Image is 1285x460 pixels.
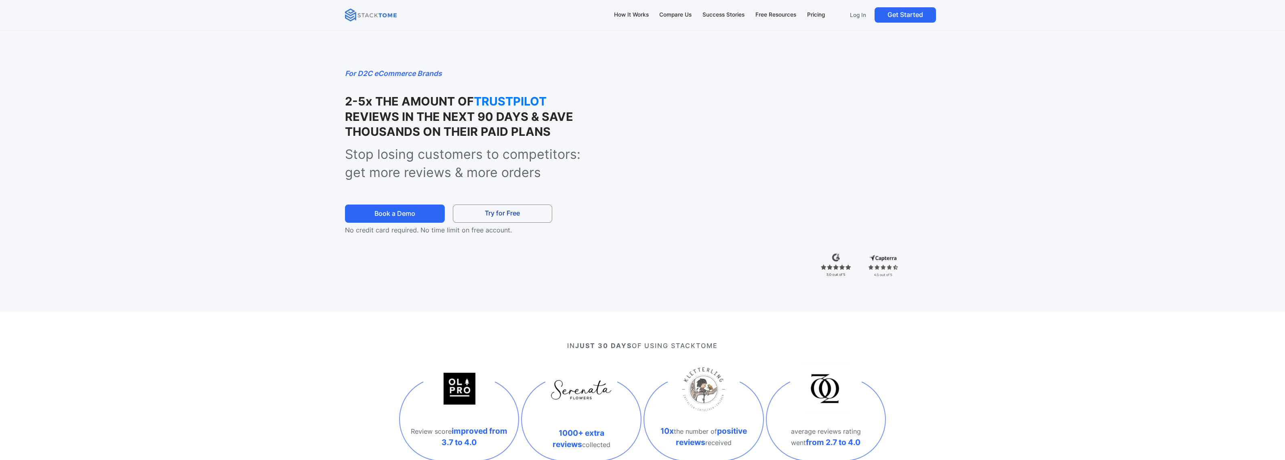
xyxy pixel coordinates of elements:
[345,110,573,139] strong: REVIEWS IN THE NEXT 90 DAYS & SAVE THOUSANDS ON THEIR PAID PLANS
[656,6,696,23] a: Compare Us
[553,428,604,449] strong: 1000+ extra reviews
[442,426,507,447] strong: improved from 3.7 to 4.0
[423,354,495,426] img: olpro logo
[676,426,747,447] strong: positive reviews
[453,205,552,223] a: Try for Free
[660,426,674,436] strong: 10x
[530,428,633,450] p: collected
[668,354,739,426] img: Kletterling Holzspielzeug logo
[803,6,829,23] a: Pricing
[345,225,566,235] p: No credit card required. No time limit on free account.
[751,6,800,23] a: Free Resources
[545,356,617,428] img: serenata logo
[659,11,692,19] div: Compare Us
[875,7,936,23] a: Get Started
[790,354,862,426] img: god save queens logo
[345,146,601,182] p: Stop losing customers to competitors: get more reviews & more orders
[408,426,511,448] p: Review score
[614,11,649,19] div: How It Works
[775,426,877,448] p: average reviews rating went
[618,68,940,249] iframe: StackTome- product_demo 07.24 - 1.3x speed (1080p)
[345,69,442,78] em: For D2C eCommerce Brands
[345,94,474,108] strong: 2-5x THE AMOUNT OF
[610,6,652,23] a: How It Works
[755,11,796,19] div: Free Resources
[345,205,444,223] a: Book a Demo
[845,7,871,23] a: Log In
[699,6,749,23] a: Success Stories
[652,426,755,448] p: the number of received
[806,437,860,447] strong: from 2.7 to 4.0
[575,342,632,350] strong: JUST 30 DAYS
[474,94,555,109] strong: TRUSTPILOT
[807,11,825,19] div: Pricing
[850,11,866,19] p: Log In
[702,11,745,19] div: Success Stories
[375,341,910,350] p: IN OF USING STACKTOME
